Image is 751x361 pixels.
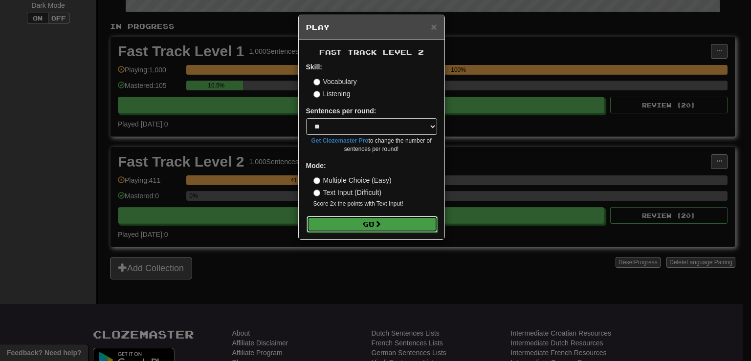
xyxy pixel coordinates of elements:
[313,79,320,85] input: Vocabulary
[431,21,437,32] button: Close
[306,162,326,170] strong: Mode:
[313,190,320,196] input: Text Input (Difficult)
[311,137,369,144] a: Get Clozemaster Pro
[313,91,320,98] input: Listening
[313,177,320,184] input: Multiple Choice (Easy)
[306,137,437,153] small: to change the number of sentences per round!
[307,216,438,233] button: Go
[313,77,357,86] label: Vocabulary
[313,200,437,208] small: Score 2x the points with Text Input !
[431,21,437,32] span: ×
[319,48,424,56] span: Fast Track Level 2
[313,188,382,197] label: Text Input (Difficult)
[313,175,392,185] label: Multiple Choice (Easy)
[306,106,376,116] label: Sentences per round:
[306,63,322,71] strong: Skill:
[313,89,351,99] label: Listening
[306,22,437,32] h5: Play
